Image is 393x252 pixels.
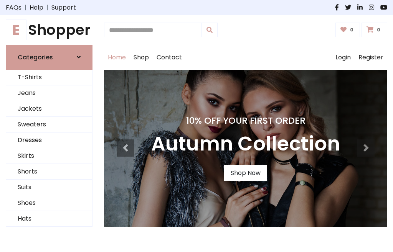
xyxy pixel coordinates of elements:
a: Jackets [6,101,92,117]
a: Jeans [6,85,92,101]
h4: 10% Off Your First Order [151,115,340,126]
span: | [21,3,30,12]
a: Register [355,45,387,70]
a: Shoes [6,195,92,211]
a: Categories [6,45,92,70]
a: Hats [6,211,92,227]
span: E [6,20,26,40]
a: Skirts [6,148,92,164]
a: Support [51,3,76,12]
a: 0 [335,23,360,37]
a: 0 [362,23,387,37]
h3: Autumn Collection [151,132,340,156]
a: Shop [130,45,153,70]
h6: Categories [18,54,53,61]
a: Contact [153,45,186,70]
span: 0 [375,26,382,33]
a: Dresses [6,133,92,148]
a: Home [104,45,130,70]
h1: Shopper [6,21,92,39]
a: Suits [6,180,92,195]
span: 0 [348,26,355,33]
span: | [43,3,51,12]
a: Sweaters [6,117,92,133]
a: FAQs [6,3,21,12]
a: Shorts [6,164,92,180]
a: Shop Now [224,165,267,181]
a: T-Shirts [6,70,92,85]
a: EShopper [6,21,92,39]
a: Login [332,45,355,70]
a: Help [30,3,43,12]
